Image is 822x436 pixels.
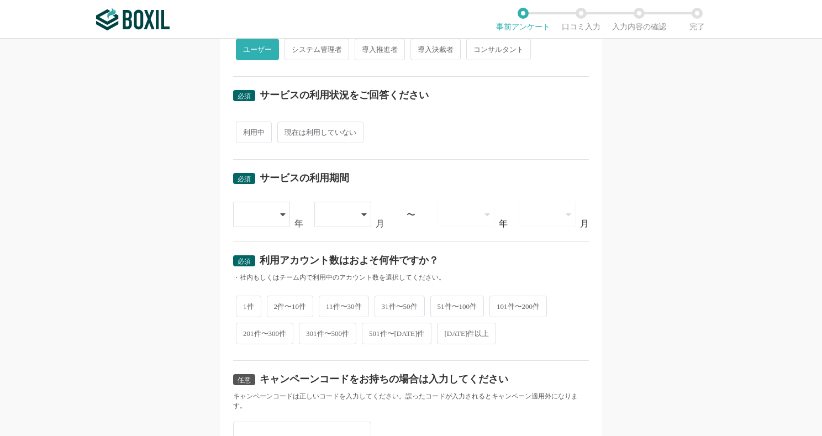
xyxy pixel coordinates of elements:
[233,392,589,411] div: キャンペーンコードは正しいコードを入力してください。誤ったコードが入力されるとキャンペーン適用外になります。
[610,8,668,31] li: 入力内容の確認
[362,323,431,344] span: 501件〜[DATE]件
[410,39,461,60] span: 導入決裁者
[260,255,439,265] div: 利用アカウント数はおよそ何件ですか？
[376,219,384,228] div: 月
[238,258,251,265] span: 必須
[267,296,314,317] span: 2件〜10件
[552,8,610,31] li: 口コミ入力
[260,90,429,100] div: サービスの利用状況をご回答ください
[430,296,484,317] span: 51件〜100件
[668,8,726,31] li: 完了
[238,376,251,384] span: 任意
[236,122,272,143] span: 利用中
[277,122,363,143] span: 現在は利用していない
[236,296,261,317] span: 1件
[355,39,405,60] span: 導入推進者
[437,323,496,344] span: [DATE]件以上
[407,211,415,219] div: 〜
[499,219,508,228] div: 年
[236,323,293,344] span: 201件〜300件
[233,273,589,282] div: ・社内もしくはチーム内で利用中のアカウント数を選択してください。
[494,8,552,31] li: 事前アンケート
[299,323,356,344] span: 301件〜500件
[238,92,251,100] span: 必須
[260,173,349,183] div: サービスの利用期間
[284,39,349,60] span: システム管理者
[319,296,369,317] span: 11件〜30件
[375,296,425,317] span: 31件〜50件
[580,219,589,228] div: 月
[238,175,251,183] span: 必須
[466,39,531,60] span: コンサルタント
[260,374,508,384] div: キャンペーンコードをお持ちの場合は入力してください
[96,8,170,30] img: ボクシルSaaS_ロゴ
[294,219,303,228] div: 年
[236,39,279,60] span: ユーザー
[489,296,547,317] span: 101件〜200件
